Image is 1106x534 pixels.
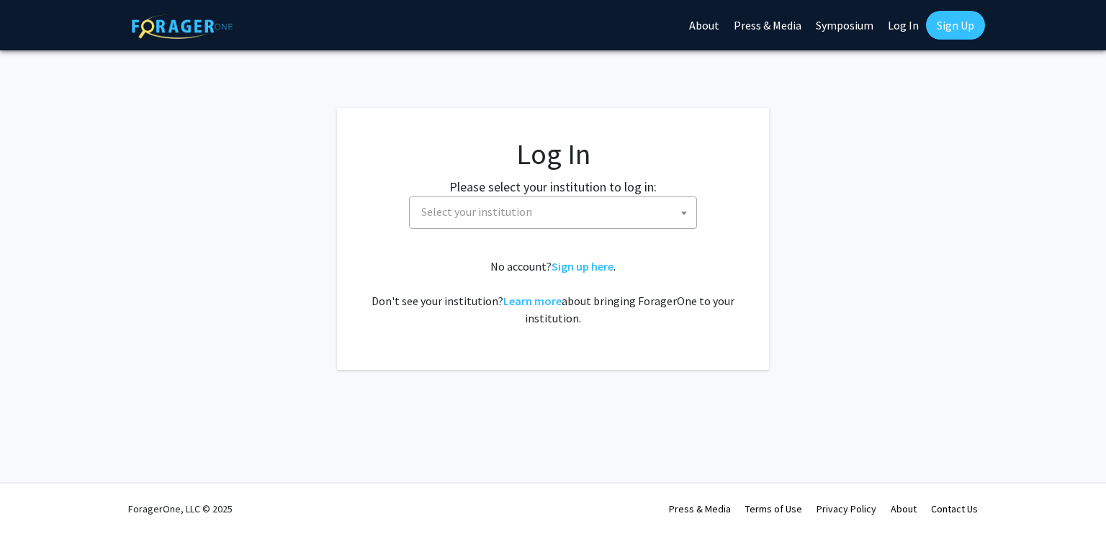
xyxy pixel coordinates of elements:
a: Sign Up [926,11,985,40]
a: Press & Media [669,502,731,515]
span: Select your institution [421,204,532,219]
div: ForagerOne, LLC © 2025 [128,484,233,534]
a: About [891,502,917,515]
span: Select your institution [409,196,697,229]
h1: Log In [366,137,740,171]
a: Contact Us [931,502,978,515]
a: Terms of Use [745,502,802,515]
label: Please select your institution to log in: [449,177,657,196]
a: Sign up here [552,259,613,273]
div: No account? . Don't see your institution? about bringing ForagerOne to your institution. [366,258,740,327]
img: ForagerOne Logo [132,14,233,39]
a: Privacy Policy [817,502,876,515]
a: Learn more about bringing ForagerOne to your institution [503,294,562,308]
span: Select your institution [415,197,696,227]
